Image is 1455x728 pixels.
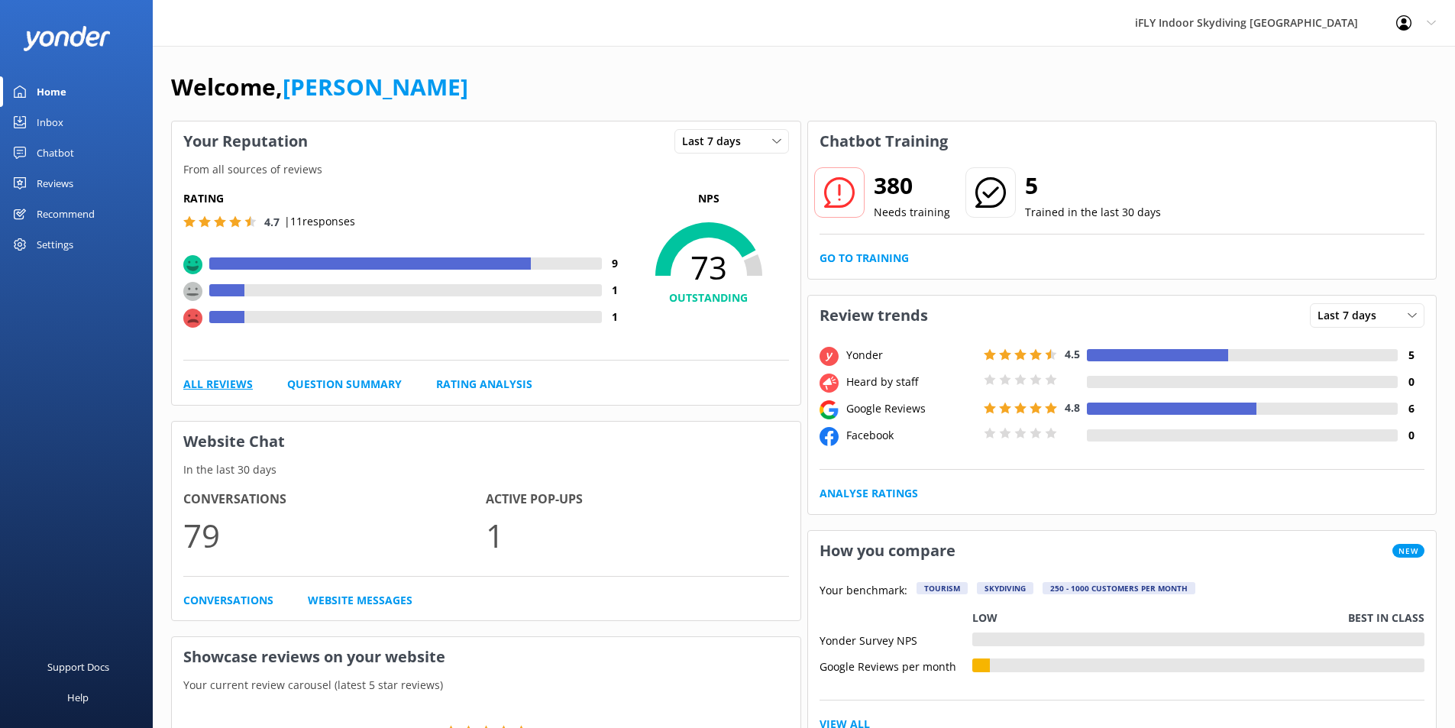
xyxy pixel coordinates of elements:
h3: Chatbot Training [808,121,959,161]
div: Support Docs [47,652,109,682]
h4: 6 [1398,400,1424,417]
p: Trained in the last 30 days [1025,204,1161,221]
a: Rating Analysis [436,376,532,393]
h4: Active Pop-ups [486,490,788,510]
div: Recommend [37,199,95,229]
p: | 11 responses [284,213,355,230]
p: NPS [629,190,789,207]
div: Inbox [37,107,63,138]
p: Your current review carousel (latest 5 star reviews) [172,677,800,694]
p: From all sources of reviews [172,161,800,178]
p: 79 [183,510,486,561]
a: Website Messages [308,592,412,609]
div: Google Reviews [842,400,980,417]
a: All Reviews [183,376,253,393]
h3: Your Reputation [172,121,319,161]
div: Tourism [917,582,968,594]
span: 4.8 [1065,400,1080,415]
h4: 5 [1398,347,1424,364]
h4: 0 [1398,427,1424,444]
p: Low [972,610,997,626]
div: Yonder Survey NPS [820,633,972,646]
span: 4.5 [1065,347,1080,361]
h4: 0 [1398,374,1424,390]
a: Go to Training [820,250,909,267]
div: Skydiving [977,582,1033,594]
h2: 5 [1025,167,1161,204]
img: yonder-white-logo.png [23,26,111,51]
span: 73 [629,248,789,286]
h4: OUTSTANDING [629,290,789,306]
h5: Rating [183,190,629,207]
h3: Review trends [808,296,939,335]
div: Home [37,76,66,107]
h2: 380 [874,167,950,204]
div: Help [67,682,89,713]
p: Needs training [874,204,950,221]
div: Chatbot [37,138,74,168]
p: Your benchmark: [820,582,907,600]
h3: How you compare [808,531,967,571]
div: Facebook [842,427,980,444]
h4: 1 [602,282,629,299]
p: In the last 30 days [172,461,800,478]
div: Heard by staff [842,374,980,390]
span: 4.7 [264,215,280,229]
h4: 9 [602,255,629,272]
div: 250 - 1000 customers per month [1043,582,1195,594]
span: New [1392,544,1424,558]
div: Yonder [842,347,980,364]
h4: 1 [602,309,629,325]
div: Settings [37,229,73,260]
h1: Welcome, [171,69,468,105]
span: Last 7 days [1318,307,1385,324]
a: Conversations [183,592,273,609]
h4: Conversations [183,490,486,510]
div: Google Reviews per month [820,658,972,672]
a: Analyse Ratings [820,485,918,502]
h3: Showcase reviews on your website [172,637,800,677]
a: Question Summary [287,376,402,393]
p: 1 [486,510,788,561]
span: Last 7 days [682,133,750,150]
div: Reviews [37,168,73,199]
h3: Website Chat [172,422,800,461]
p: Best in class [1348,610,1424,626]
a: [PERSON_NAME] [283,71,468,102]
